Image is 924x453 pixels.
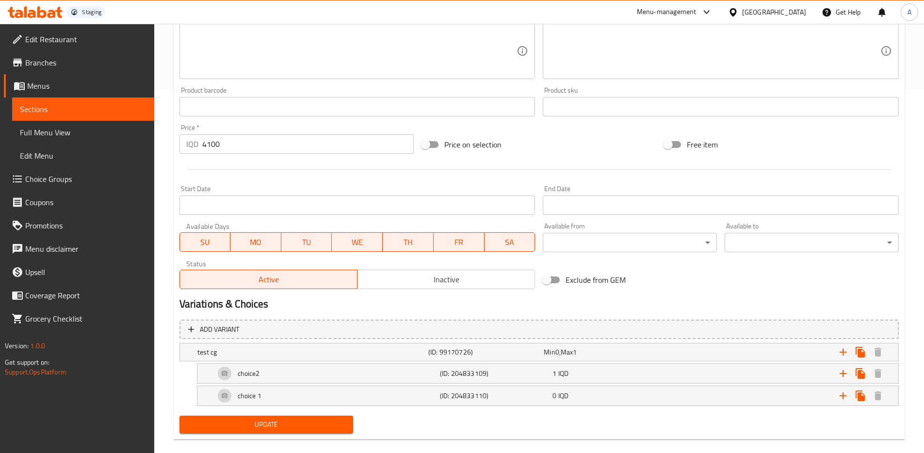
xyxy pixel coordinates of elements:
[573,346,577,358] span: 1
[27,80,146,92] span: Menus
[4,214,154,237] a: Promotions
[543,97,899,116] input: Please enter product sku
[637,6,697,18] div: Menu-management
[197,347,424,357] h5: test cg
[361,273,531,287] span: Inactive
[186,138,198,150] p: IQD
[552,389,556,402] span: 0
[25,243,146,255] span: Menu disclaimer
[12,121,154,144] a: Full Menu View
[20,150,146,162] span: Edit Menu
[4,28,154,51] a: Edit Restaurant
[25,173,146,185] span: Choice Groups
[742,7,806,17] div: [GEOGRAPHIC_DATA]
[908,7,911,17] span: A
[440,369,549,378] h5: (ID: 204833109)
[179,97,535,116] input: Please enter product barcode
[30,340,45,352] span: 1.0.0
[25,313,146,324] span: Grocery Checklist
[566,274,626,286] span: Exclude from GEM
[4,307,154,330] a: Grocery Checklist
[4,74,154,97] a: Menus
[200,324,239,336] span: Add variant
[20,127,146,138] span: Full Menu View
[357,270,535,289] button: Inactive
[179,416,354,434] button: Update
[82,8,101,16] div: Staging
[285,235,328,249] span: TU
[834,365,852,382] button: Add new choice
[552,367,556,380] span: 1
[238,369,260,378] h5: choice2
[202,134,414,154] input: Please enter price
[387,235,430,249] span: TH
[4,237,154,260] a: Menu disclaimer
[869,343,887,361] button: Delete test cg
[834,387,852,404] button: Add new choice
[544,346,555,358] span: Min
[281,232,332,252] button: TU
[869,365,887,382] button: Delete choice2
[238,391,261,401] h5: choice 1
[25,220,146,231] span: Promotions
[184,235,227,249] span: SU
[543,233,717,252] div: ​
[444,139,502,150] span: Price on selection
[25,33,146,45] span: Edit Restaurant
[25,290,146,301] span: Coverage Report
[558,389,568,402] span: IQD
[558,367,568,380] span: IQD
[4,51,154,74] a: Branches
[25,57,146,68] span: Branches
[555,346,559,358] span: 0
[197,364,898,383] div: Expand
[5,356,49,369] span: Get support on:
[336,235,379,249] span: WE
[428,347,540,357] h5: (ID: 99170726)
[180,343,898,361] div: Expand
[4,191,154,214] a: Coupons
[5,340,29,352] span: Version:
[852,365,869,382] button: Clone new choice
[5,366,66,378] a: Support.OpsPlatform
[12,144,154,167] a: Edit Menu
[184,273,354,287] span: Active
[332,232,383,252] button: WE
[852,343,869,361] button: Clone choice group
[725,233,899,252] div: ​
[383,232,434,252] button: TH
[25,196,146,208] span: Coupons
[25,266,146,278] span: Upsell
[179,320,899,340] button: Add variant
[12,97,154,121] a: Sections
[197,386,898,405] div: Expand
[234,235,277,249] span: MO
[187,419,346,431] span: Update
[4,167,154,191] a: Choice Groups
[20,103,146,115] span: Sections
[687,139,718,150] span: Free item
[230,232,281,252] button: MO
[179,297,899,311] h2: Variations & Choices
[834,343,852,361] button: Add new choice group
[544,347,655,357] div: ,
[4,260,154,284] a: Upsell
[4,284,154,307] a: Coverage Report
[440,391,549,401] h5: (ID: 204833110)
[561,346,573,358] span: Max
[852,387,869,404] button: Clone new choice
[179,232,231,252] button: SU
[438,235,481,249] span: FR
[179,270,357,289] button: Active
[434,232,485,252] button: FR
[869,387,887,404] button: Delete choice 1
[488,235,532,249] span: SA
[485,232,535,252] button: SA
